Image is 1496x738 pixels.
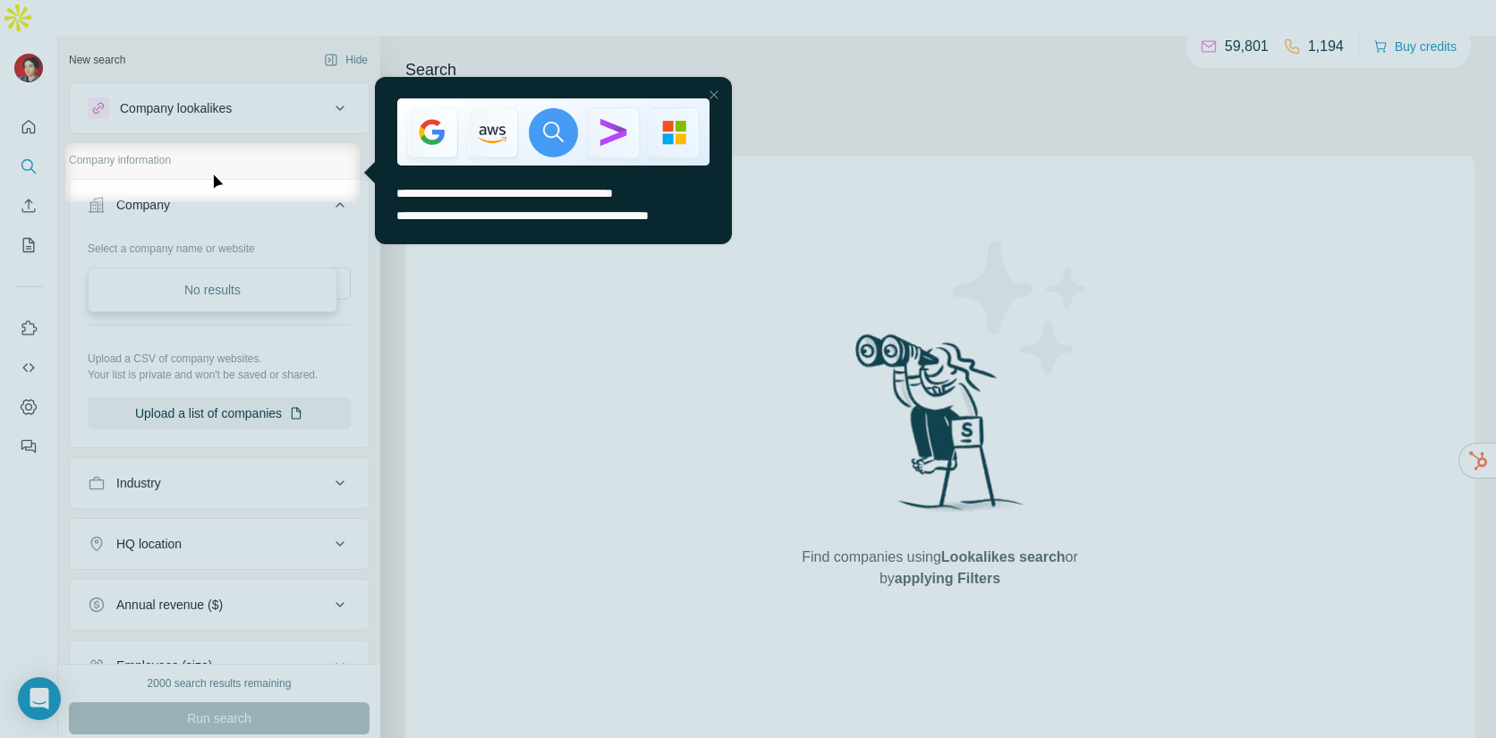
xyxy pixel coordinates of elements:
iframe: Tooltip [360,73,735,272]
p: Company information [69,152,370,168]
button: Company [70,183,369,233]
div: Company [116,196,170,214]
